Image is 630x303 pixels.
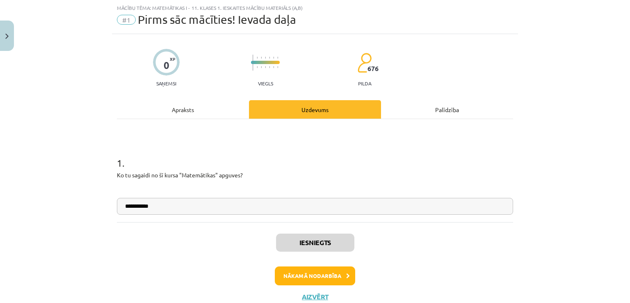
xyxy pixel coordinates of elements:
[367,65,379,72] span: 676
[258,80,273,86] p: Viegls
[164,60,169,71] div: 0
[277,66,278,68] img: icon-short-line-57e1e144782c952c97e751825c79c345078a6d821885a25fce030b3d8c18986b.svg
[269,57,270,59] img: icon-short-line-57e1e144782c952c97e751825c79c345078a6d821885a25fce030b3d8c18986b.svg
[265,66,266,68] img: icon-short-line-57e1e144782c952c97e751825c79c345078a6d821885a25fce030b3d8c18986b.svg
[138,13,296,26] span: Pirms sāc mācīties! Ievada daļa
[357,53,372,73] img: students-c634bb4e5e11cddfef0936a35e636f08e4e9abd3cc4e673bd6f9a4125e45ecb1.svg
[277,57,278,59] img: icon-short-line-57e1e144782c952c97e751825c79c345078a6d821885a25fce030b3d8c18986b.svg
[269,66,270,68] img: icon-short-line-57e1e144782c952c97e751825c79c345078a6d821885a25fce030b3d8c18986b.svg
[5,34,9,39] img: icon-close-lesson-0947bae3869378f0d4975bcd49f059093ad1ed9edebbc8119c70593378902aed.svg
[265,57,266,59] img: icon-short-line-57e1e144782c952c97e751825c79c345078a6d821885a25fce030b3d8c18986b.svg
[117,15,136,25] span: #1
[358,80,371,86] p: pilda
[261,57,262,59] img: icon-short-line-57e1e144782c952c97e751825c79c345078a6d821885a25fce030b3d8c18986b.svg
[381,100,513,119] div: Palīdzība
[117,100,249,119] div: Apraksts
[273,66,274,68] img: icon-short-line-57e1e144782c952c97e751825c79c345078a6d821885a25fce030b3d8c18986b.svg
[117,5,513,11] div: Mācību tēma: Matemātikas i - 11. klases 1. ieskaites mācību materiāls (a,b)
[170,57,175,61] span: XP
[299,293,331,301] button: Aizvērt
[117,171,513,179] p: Ko tu sagaidi no šī kursa "Matemātikas" apguves?
[275,266,355,285] button: Nākamā nodarbība
[261,66,262,68] img: icon-short-line-57e1e144782c952c97e751825c79c345078a6d821885a25fce030b3d8c18986b.svg
[153,80,180,86] p: Saņemsi
[249,100,381,119] div: Uzdevums
[117,143,513,168] h1: 1 .
[273,57,274,59] img: icon-short-line-57e1e144782c952c97e751825c79c345078a6d821885a25fce030b3d8c18986b.svg
[257,66,258,68] img: icon-short-line-57e1e144782c952c97e751825c79c345078a6d821885a25fce030b3d8c18986b.svg
[276,234,354,252] button: Iesniegts
[257,57,258,59] img: icon-short-line-57e1e144782c952c97e751825c79c345078a6d821885a25fce030b3d8c18986b.svg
